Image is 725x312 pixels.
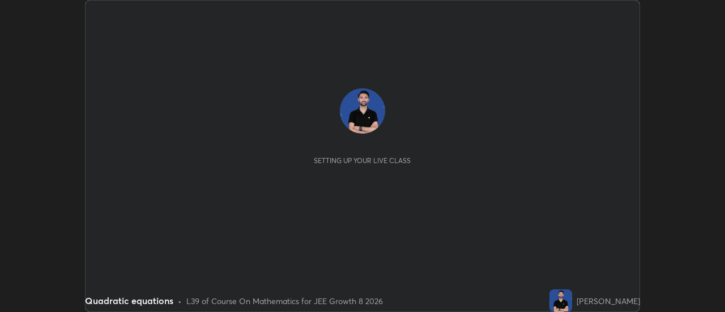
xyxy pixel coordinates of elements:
[549,289,572,312] img: e37b414ff14749a2bd1858ade6644e15.jpg
[314,156,411,165] div: Setting up your live class
[186,295,383,307] div: L39 of Course On Mathematics for JEE Growth 8 2026
[178,295,182,307] div: •
[340,88,385,134] img: e37b414ff14749a2bd1858ade6644e15.jpg
[577,295,640,307] div: [PERSON_NAME]
[85,294,173,307] div: Quadratic equations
